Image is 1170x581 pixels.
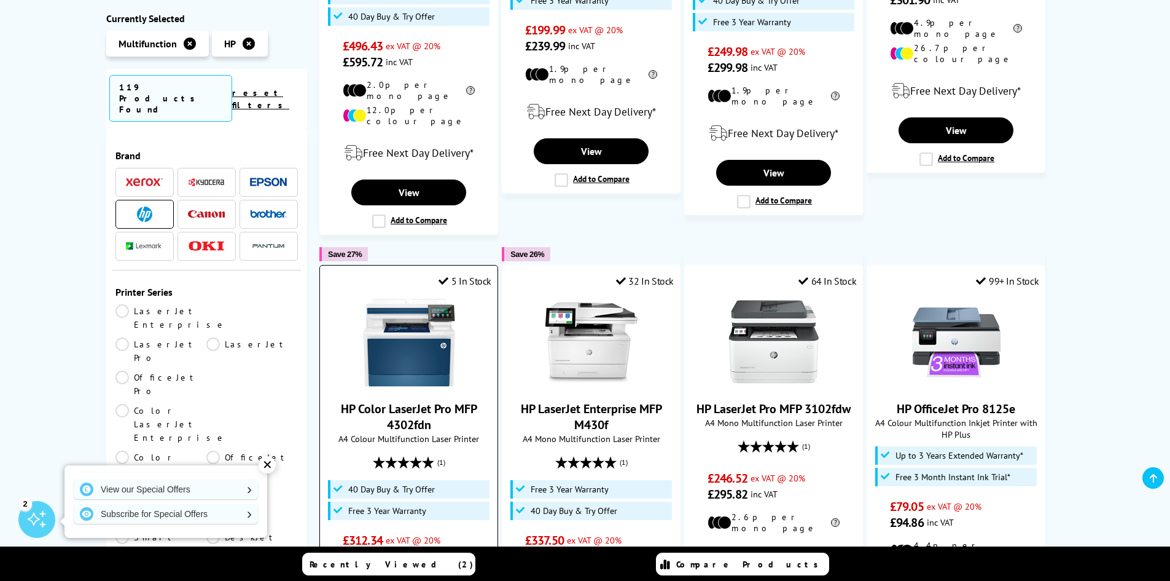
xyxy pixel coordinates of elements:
span: £249.98 [708,44,747,60]
span: inc VAT [568,40,595,52]
button: Save 26% [502,247,550,261]
span: £199.99 [525,22,565,38]
span: inc VAT [927,516,954,528]
span: ex VAT @ 20% [568,24,623,36]
img: HP LaserJet Pro MFP 3102fdw [728,296,820,389]
span: Free 3 Year Warranty [531,484,609,494]
a: HP OfficeJet Pro 8125e [910,379,1002,391]
span: £79.05 [890,499,924,515]
a: DeskJet [206,531,298,558]
li: 1.9p per mono page [708,85,840,107]
span: 119 Products Found [109,75,232,122]
a: OfficeJet [206,451,298,491]
span: ex VAT @ 20% [751,472,805,484]
a: LaserJet Enterprise [115,304,227,331]
div: modal_delivery [691,543,856,577]
a: HP LaserJet Pro MFP 3102fdw [696,401,851,417]
span: 40 Day Buy & Try Offer [348,12,435,22]
span: £299.98 [708,60,747,76]
span: ex VAT @ 20% [927,500,981,512]
span: £312.34 [343,532,383,548]
a: HP Color LaserJet Pro MFP 4302fdn [363,379,455,391]
li: 12.0p per colour page [343,105,475,127]
a: View [351,180,466,205]
span: Up to 3 Years Extended Warranty* [895,451,1023,460]
a: View [534,138,648,164]
a: Xerox [126,175,163,190]
a: OKI [188,239,225,254]
a: Lexmark [126,239,163,254]
label: Add to Compare [919,152,994,166]
a: Kyocera [188,175,225,190]
span: inc VAT [751,61,778,73]
li: 4.9p per mono page [890,17,1022,39]
span: A4 Mono Multifunction Laser Printer [691,417,856,429]
a: Subscribe for Special Offers [74,504,258,524]
span: HP [224,38,236,50]
a: HP OfficeJet Pro 8125e [897,401,1015,417]
img: OKI [188,241,225,251]
a: Recently Viewed (2) [302,553,475,575]
button: Save 27% [319,247,368,261]
span: A4 Mono Multifunction Laser Printer [509,433,674,445]
a: HP LaserJet Pro MFP 3102fdw [728,379,820,391]
label: Add to Compare [737,195,812,208]
span: (1) [437,451,445,474]
div: 64 In Stock [798,275,856,287]
span: £595.72 [343,54,383,70]
a: View our Special Offers [74,480,258,499]
div: Brand [115,149,298,162]
span: £295.82 [708,486,747,502]
span: A4 Colour Multifunction Inkjet Printer with HP Plus [873,417,1039,440]
div: 2 [18,497,32,510]
img: Lexmark [126,243,163,250]
span: ex VAT @ 20% [386,40,440,52]
a: Color LaserJet Pro [115,451,207,491]
span: ex VAT @ 20% [751,45,805,57]
span: inc VAT [386,56,413,68]
img: HP Color LaserJet Pro MFP 4302fdn [363,296,455,389]
span: Free 3 Year Warranty [713,17,791,27]
img: HP [137,207,152,222]
span: £496.43 [343,38,383,54]
img: Epson [250,178,287,187]
span: Save 26% [510,250,544,259]
label: Add to Compare [372,215,447,228]
img: HP OfficeJet Pro 8125e [910,296,1002,389]
span: £246.52 [708,470,747,486]
a: OfficeJet Pro [115,371,207,398]
img: Xerox [126,178,163,187]
a: Epson [250,175,287,190]
div: modal_delivery [326,136,491,170]
span: £239.99 [525,38,565,54]
span: Free 3 Month Instant Ink Trial* [895,472,1010,482]
a: Compare Products [656,553,829,575]
label: Add to Compare [555,173,630,187]
a: LaserJet Pro [115,338,207,365]
a: Canon [188,207,225,222]
a: Brother [250,207,287,222]
span: ex VAT @ 20% [567,534,622,546]
span: Multifunction [119,38,177,50]
img: Canon [188,210,225,218]
a: Smart Tank [115,531,207,558]
li: 2.6p per mono page [708,512,840,534]
span: (1) [802,435,810,458]
a: View [899,117,1013,143]
div: Printer Series [115,286,298,298]
li: 2.0p per mono page [343,79,475,101]
img: Brother [250,210,287,218]
div: Currently Selected [106,12,308,25]
div: modal_delivery [691,116,856,151]
span: Recently Viewed (2) [310,559,474,570]
a: View [716,160,830,186]
a: reset filters [232,87,289,111]
a: Pantum [250,239,287,254]
div: ✕ [259,456,276,473]
img: Kyocera [188,178,225,187]
a: LaserJet [206,338,298,365]
a: Color LaserJet Enterprise [115,404,227,445]
span: 40 Day Buy & Try Offer [348,484,435,494]
div: 99+ In Stock [976,275,1039,287]
span: (1) [620,451,628,474]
